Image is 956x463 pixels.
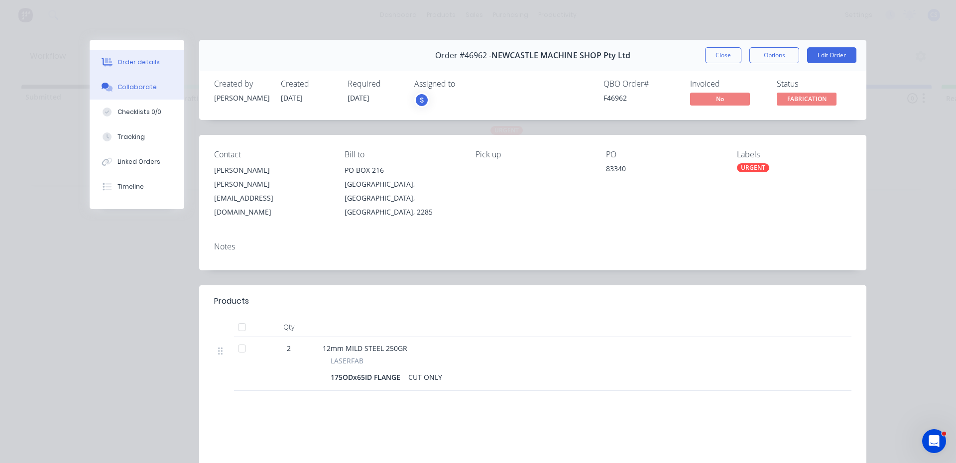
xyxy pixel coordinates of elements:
[435,51,491,60] span: Order #46962 -
[118,132,145,141] div: Tracking
[118,182,144,191] div: Timeline
[259,317,319,337] div: Qty
[118,83,157,92] div: Collaborate
[749,47,799,63] button: Options
[214,150,329,159] div: Contact
[118,58,160,67] div: Order details
[603,79,678,89] div: QBO Order #
[348,93,369,103] span: [DATE]
[476,150,590,159] div: Pick up
[281,79,336,89] div: Created
[345,177,459,219] div: [GEOGRAPHIC_DATA], [GEOGRAPHIC_DATA], [GEOGRAPHIC_DATA], 2285
[345,163,459,177] div: PO BOX 216
[214,93,269,103] div: [PERSON_NAME]
[807,47,856,63] button: Edit Order
[214,242,851,251] div: Notes
[90,75,184,100] button: Collaborate
[90,124,184,149] button: Tracking
[606,163,720,177] div: 83340
[345,163,459,219] div: PO BOX 216[GEOGRAPHIC_DATA], [GEOGRAPHIC_DATA], [GEOGRAPHIC_DATA], 2285
[777,93,836,108] button: FABRICATION
[281,93,303,103] span: [DATE]
[118,108,161,116] div: Checklists 0/0
[331,370,404,384] div: 175ODx65ID FLANGE
[603,93,678,103] div: F46962
[90,174,184,199] button: Timeline
[690,93,750,105] span: No
[90,50,184,75] button: Order details
[345,150,459,159] div: Bill to
[777,93,836,105] span: FABRICATION
[404,370,446,384] div: CUT ONLY
[118,157,160,166] div: Linked Orders
[214,163,329,177] div: [PERSON_NAME]
[214,295,249,307] div: Products
[491,51,630,60] span: NEWCASTLE MACHINE SHOP Pty Ltd
[737,163,769,172] div: URGENT
[214,163,329,219] div: [PERSON_NAME][PERSON_NAME][EMAIL_ADDRESS][DOMAIN_NAME]
[922,429,946,453] iframe: Intercom live chat
[90,100,184,124] button: Checklists 0/0
[705,47,741,63] button: Close
[287,343,291,353] span: 2
[414,93,429,108] button: S
[606,150,720,159] div: PO
[414,79,514,89] div: Assigned to
[323,344,407,353] span: 12mm MILD STEEL 250GR
[777,79,851,89] div: Status
[331,355,363,366] span: LASERFAB
[690,79,765,89] div: Invoiced
[214,79,269,89] div: Created by
[90,149,184,174] button: Linked Orders
[348,79,402,89] div: Required
[214,177,329,219] div: [PERSON_NAME][EMAIL_ADDRESS][DOMAIN_NAME]
[737,150,851,159] div: Labels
